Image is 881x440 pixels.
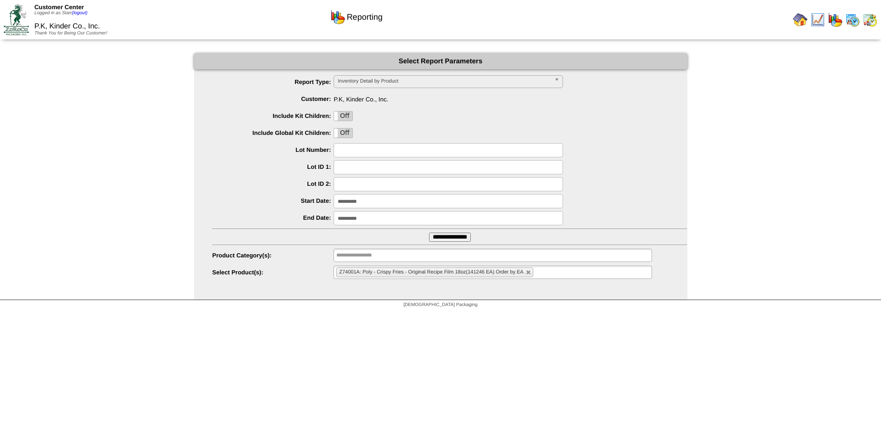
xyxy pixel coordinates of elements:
label: Off [334,111,352,121]
label: Start Date: [212,197,334,204]
span: Logged in as Starr [34,11,88,16]
label: Include Global Kit Children: [212,129,334,136]
div: OnOff [334,128,353,138]
span: Inventory Detail by Product [338,76,551,87]
img: home.gif [793,12,808,27]
span: [DEMOGRAPHIC_DATA] Packaging [403,302,477,307]
span: Thank You for Being Our Customer! [34,31,107,36]
label: End Date: [212,214,334,221]
label: Lot Number: [212,146,334,153]
span: P.K, Kinder Co., Inc. [212,92,687,103]
img: calendarinout.gif [863,12,877,27]
img: ZoRoCo_Logo(Green%26Foil)%20jpg.webp [4,4,29,35]
img: calendarprod.gif [845,12,860,27]
label: Product Category(s): [212,252,334,259]
label: Report Type: [212,78,334,85]
a: (logout) [72,11,88,16]
label: Off [334,128,352,138]
label: Lot ID 1: [212,163,334,170]
label: Lot ID 2: [212,180,334,187]
label: Select Product(s): [212,269,334,276]
span: P.K, Kinder Co., Inc. [34,22,100,30]
span: Z74001A: Poly - Crispy Fries - Original Recipe Film 18oz(141246 EA) Order by EA [339,269,524,275]
div: Select Report Parameters [194,53,687,69]
img: graph.gif [330,10,345,24]
img: graph.gif [828,12,842,27]
span: Reporting [347,12,383,22]
img: line_graph.gif [810,12,825,27]
label: Include Kit Children: [212,112,334,119]
div: OnOff [334,111,353,121]
span: Customer Center [34,4,84,11]
label: Customer: [212,95,334,102]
